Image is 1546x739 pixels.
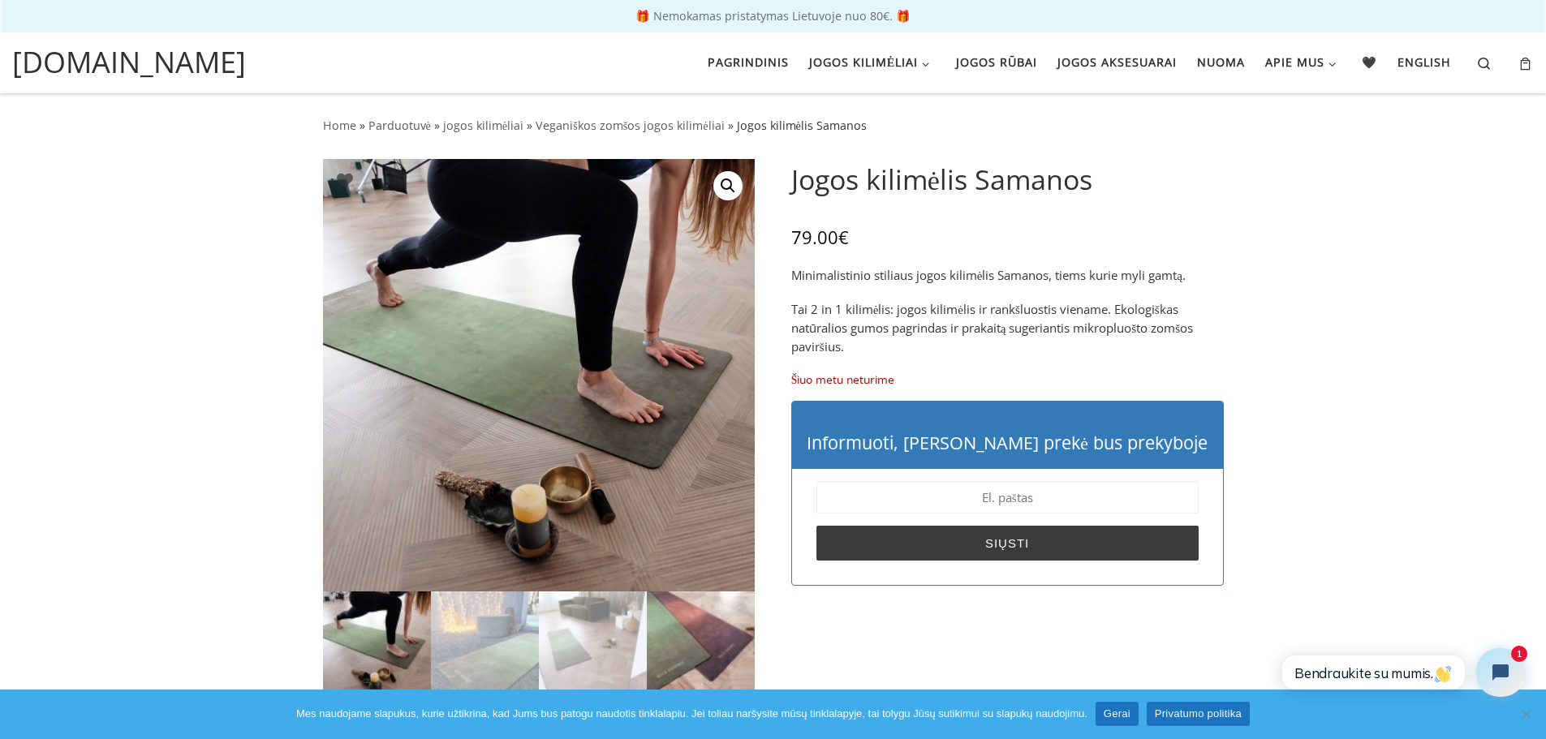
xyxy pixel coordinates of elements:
a: [DOMAIN_NAME] [12,41,246,84]
p: Minimalistinio stiliaus jogos kilimėlis Samanos, tiems kurie myli gamtą. [791,266,1224,285]
span: Jogos aksesuarai [1057,45,1177,75]
a: View full-screen image gallery [713,171,743,200]
a: Jogos kilimėliai [803,45,940,79]
span: Jogos rūbai [956,45,1037,75]
a: Home [323,118,356,133]
a: Nuoma [1191,45,1250,79]
a: Privatumo politika [1147,702,1250,726]
a: Jogos rūbai [950,45,1042,79]
span: » [434,118,440,133]
bdi: 79.00 [791,225,849,249]
img: jogos kilimelis [431,591,539,699]
span: Mes naudojame slapukus, kurie užtikrina, kad Jums bus patogu naudotis tinklalapiu. Jei toliau nar... [296,706,1087,722]
a: Veganiškos zomšos jogos kilimėliai [536,118,724,133]
h4: Informuoti, [PERSON_NAME] prekė bus prekyboje [804,432,1211,453]
span: » [728,118,734,133]
span: » [360,118,365,133]
span: € [838,225,849,249]
p: 🎁 Nemokamas pristatymas Lietuvoje nuo 80€. 🎁 [16,11,1530,22]
p: Šiuo metu neturime [791,371,1224,388]
span: Nuoma [1197,45,1245,75]
img: jogos kilimelis [539,591,647,699]
a: Pagrindinis [702,45,794,79]
span: Ne [1518,706,1534,722]
a: Parduotuvė [368,118,431,133]
span: Apie mus [1265,45,1324,75]
h1: Jogos kilimėlis Samanos [791,159,1224,200]
a: 🖤 [1357,45,1383,79]
a: jogos kilimėliai [443,118,523,133]
a: Jogos aksesuarai [1052,45,1182,79]
span: Pagrindinis [708,45,789,75]
span: 🖤 [1362,45,1377,75]
img: jogos kilimelis [647,591,755,699]
span: Jogos kilimėliai [809,45,919,75]
p: Tai 2 in 1 kilimėlis: jogos kilimėlis ir rankšluostis viename. Ekologiškas natūralios gumos pagri... [791,300,1224,357]
input: Siųsti [816,526,1199,560]
input: El. paštas [816,481,1199,513]
span: » [527,118,532,133]
iframe: Tidio Chat [1263,634,1539,711]
span: Jogos kilimėlis Samanos [737,118,867,133]
a: English [1393,45,1457,79]
span: English [1397,45,1451,75]
img: jogos kilimelis [323,591,431,699]
a: Gerai [1096,702,1139,726]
